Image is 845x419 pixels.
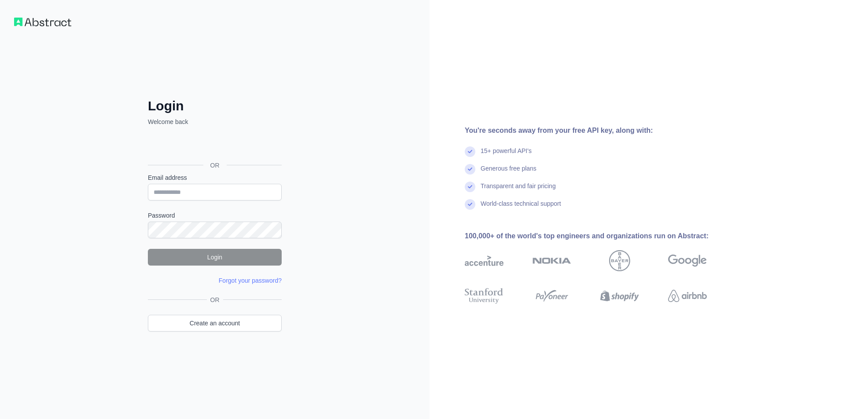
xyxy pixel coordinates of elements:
[481,146,532,164] div: 15+ powerful API's
[465,199,475,210] img: check mark
[465,146,475,157] img: check mark
[533,286,571,306] img: payoneer
[207,295,223,304] span: OR
[481,199,561,217] div: World-class technical support
[203,161,227,170] span: OR
[148,98,282,114] h2: Login
[465,231,735,241] div: 100,000+ of the world's top engineers and organizations run on Abstract:
[465,182,475,192] img: check mark
[533,250,571,271] img: nokia
[465,250,503,271] img: accenture
[148,315,282,332] a: Create an account
[148,211,282,220] label: Password
[600,286,639,306] img: shopify
[143,136,284,155] iframe: “使用 Google 账号登录”按钮
[465,125,735,136] div: You're seconds away from your free API key, along with:
[481,164,536,182] div: Generous free plans
[219,277,282,284] a: Forgot your password?
[465,286,503,306] img: stanford university
[481,182,556,199] div: Transparent and fair pricing
[668,286,707,306] img: airbnb
[465,164,475,175] img: check mark
[609,250,630,271] img: bayer
[668,250,707,271] img: google
[148,249,282,266] button: Login
[14,18,71,26] img: Workflow
[148,117,282,126] p: Welcome back
[148,173,282,182] label: Email address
